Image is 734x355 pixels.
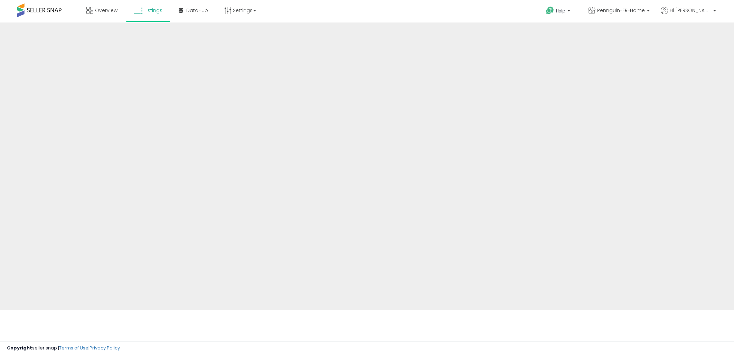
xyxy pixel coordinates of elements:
[95,7,117,14] span: Overview
[546,6,554,15] i: Get Help
[661,7,716,22] a: Hi [PERSON_NAME]
[597,7,645,14] span: Pennguin-FR-Home
[556,8,565,14] span: Help
[670,7,711,14] span: Hi [PERSON_NAME]
[144,7,162,14] span: Listings
[186,7,208,14] span: DataHub
[540,1,577,22] a: Help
